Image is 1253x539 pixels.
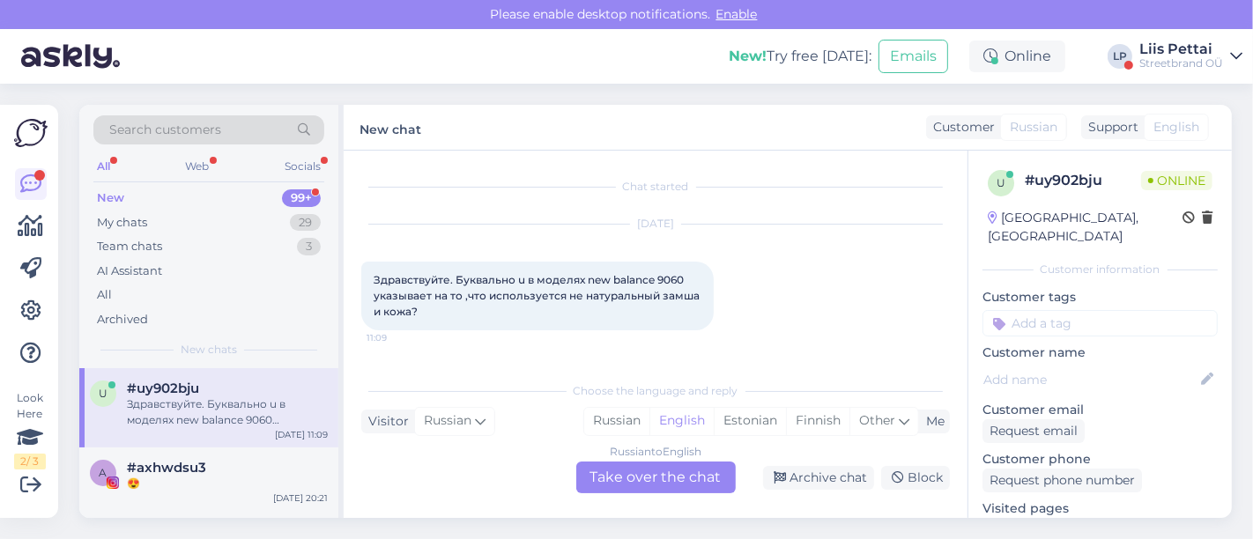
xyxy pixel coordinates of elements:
p: Customer email [982,401,1218,419]
div: Russian to English [610,444,701,460]
div: LP [1108,44,1132,69]
span: #axhwdsu3 [127,460,206,476]
div: My chats [97,214,147,232]
div: Archive chat [763,466,874,490]
div: Archived [97,311,148,329]
div: Choose the language and reply [361,383,950,399]
div: Request phone number [982,469,1142,492]
div: All [93,155,114,178]
span: u [99,387,108,400]
input: Add a tag [982,310,1218,336]
div: Block [881,466,950,490]
div: 29 [290,214,321,232]
span: Russian [424,411,471,431]
span: a [100,466,108,479]
span: Search customers [109,121,221,139]
div: Streetbrand OÜ [1139,56,1223,70]
img: Askly Logo [14,119,48,147]
div: All [97,286,112,304]
div: AI Assistant [97,262,162,280]
label: New chat [360,115,421,139]
span: Russian [1010,118,1057,137]
div: # uy902bju [1025,170,1141,191]
div: Visitor [361,412,409,431]
b: New! [729,48,767,64]
a: Liis PettaiStreetbrand OÜ [1139,42,1242,70]
div: [DATE] 20:21 [273,491,328,505]
div: Try free [DATE]: [729,46,871,67]
div: Online [969,41,1065,72]
div: Customer [926,118,995,137]
div: [DATE] [361,216,950,232]
div: Finnish [786,408,849,434]
div: 3 [297,238,321,255]
div: Support [1081,118,1138,137]
div: Take over the chat [576,461,736,493]
span: u [997,176,1005,189]
div: Chat started [361,179,950,195]
div: Здравствуйте. Буквально u в моделях new balance 9060 указывает на то ,что используется не натурал... [127,396,328,428]
div: [DATE] 11:09 [275,428,328,441]
div: Estonian [714,408,786,434]
span: Здравствуйте. Буквально u в моделях new balance 9060 указывает на то ,что используется не натурал... [374,273,702,318]
div: Me [919,412,945,431]
div: Look Here [14,390,46,469]
div: 99+ [282,189,321,207]
span: Online [1141,171,1212,190]
div: English [649,408,714,434]
div: 😍 [127,476,328,491]
div: Russian [584,408,649,434]
div: Request email [982,419,1085,443]
span: New chats [181,342,237,358]
p: Customer tags [982,288,1218,306]
p: Visited pages [982,499,1218,518]
p: Customer name [982,343,1218,362]
div: 2 / 3 [14,454,46,469]
p: Customer phone [982,450,1218,469]
span: Other [859,412,895,428]
input: Add name [983,370,1197,389]
div: Socials [281,155,324,178]
div: New [97,189,124,207]
div: Team chats [97,238,162,255]
span: #uy902bju [127,380,199,396]
div: Customer information [982,262,1218,277]
span: 11:09 [367,331,433,344]
div: Liis Pettai [1139,42,1223,56]
span: Enable [711,6,763,22]
button: Emails [879,40,948,73]
span: English [1153,118,1199,137]
div: [GEOGRAPHIC_DATA], [GEOGRAPHIC_DATA] [988,209,1183,246]
div: Web [182,155,213,178]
